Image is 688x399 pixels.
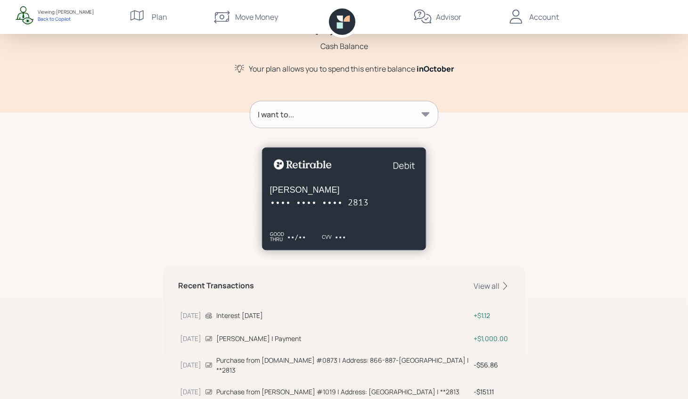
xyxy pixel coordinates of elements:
h5: Recent Transactions [178,281,254,290]
div: $151.11 [474,387,508,397]
div: Viewing: [PERSON_NAME] [38,8,94,16]
div: I want to... [258,109,294,120]
span: in October [417,64,454,74]
div: $1.12 [474,310,508,320]
div: $1,000.00 [474,334,508,343]
h4: .83 [365,25,377,35]
div: [DATE] [180,387,201,397]
h1: $1,244 [311,16,365,37]
div: [PERSON_NAME] | Payment [216,334,470,343]
div: [DATE] [180,334,201,343]
div: Advisor [436,11,461,23]
div: View all [474,281,510,291]
div: [DATE] [180,310,201,320]
div: Plan [152,11,167,23]
div: $56.86 [474,360,508,370]
div: Purchase from [PERSON_NAME] #1019 | Address: [GEOGRAPHIC_DATA] | **2813 [216,387,470,397]
div: Cash Balance [320,41,368,52]
div: Back to Copilot [38,16,94,22]
div: Your plan allows you to spend this entire balance [249,63,454,74]
div: Interest [DATE] [216,310,470,320]
div: Move Money [235,11,278,23]
div: Purchase from [DOMAIN_NAME] #0873 | Address: 866-887-[GEOGRAPHIC_DATA] | **2813 [216,355,470,375]
div: Account [529,11,559,23]
div: [DATE] [180,360,201,370]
